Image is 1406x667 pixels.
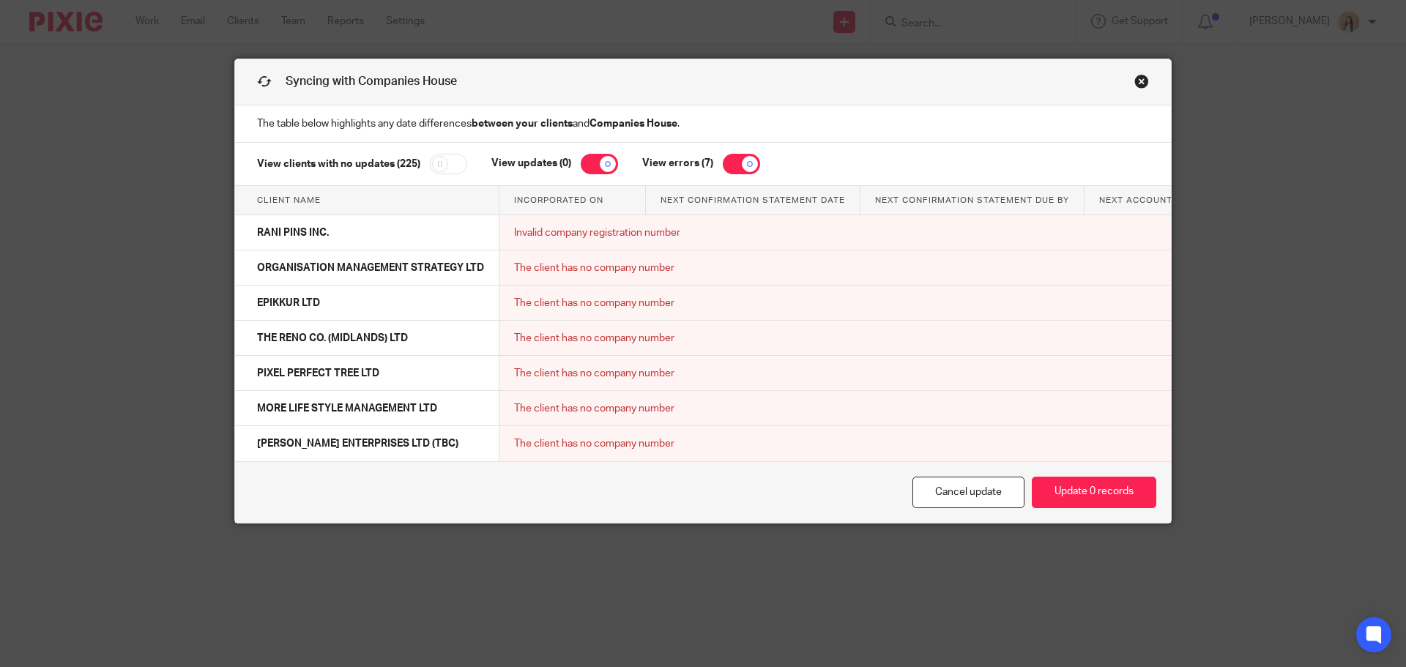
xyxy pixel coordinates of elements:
[499,321,1402,356] td: The client has no company number
[499,186,646,215] th: Incorporated on
[860,186,1085,215] th: Next confirmation statement due by
[286,75,457,87] span: Syncing with Companies House
[499,286,1402,321] td: The client has no company number
[1085,186,1256,215] th: Next accounts made up to
[469,158,571,168] label: View updates (0)
[499,215,1402,250] td: Invalid company registration number
[235,321,499,356] td: THE RENO CO. (MIDLANDS) LTD
[235,286,499,321] td: EPIKKUR LTD
[235,391,499,426] td: MORE LIFE STYLE MANAGEMENT LTD
[589,119,677,129] strong: Companies House
[499,356,1402,391] td: The client has no company number
[499,250,1402,286] td: The client has no company number
[235,105,1171,143] p: The table below highlights any date differences and .
[1032,477,1156,508] button: Update 0 records
[646,186,860,215] th: Next confirmation statement date
[235,426,499,461] td: [PERSON_NAME] ENTERPRISES LTD (TBC)
[257,158,420,168] label: View clients with no updates (225)
[235,356,499,391] td: PIXEL PERFECT TREE LTD
[1134,74,1149,94] a: Close this dialog window
[235,186,499,215] th: Client name
[235,250,499,286] td: ORGANISATION MANAGEMENT STRATEGY LTD
[235,215,499,250] td: RANI PINS INC.
[499,426,1402,461] td: The client has no company number
[912,477,1024,508] a: Cancel update
[620,158,713,168] label: View errors (7)
[499,391,1402,426] td: The client has no company number
[472,119,573,129] strong: between your clients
